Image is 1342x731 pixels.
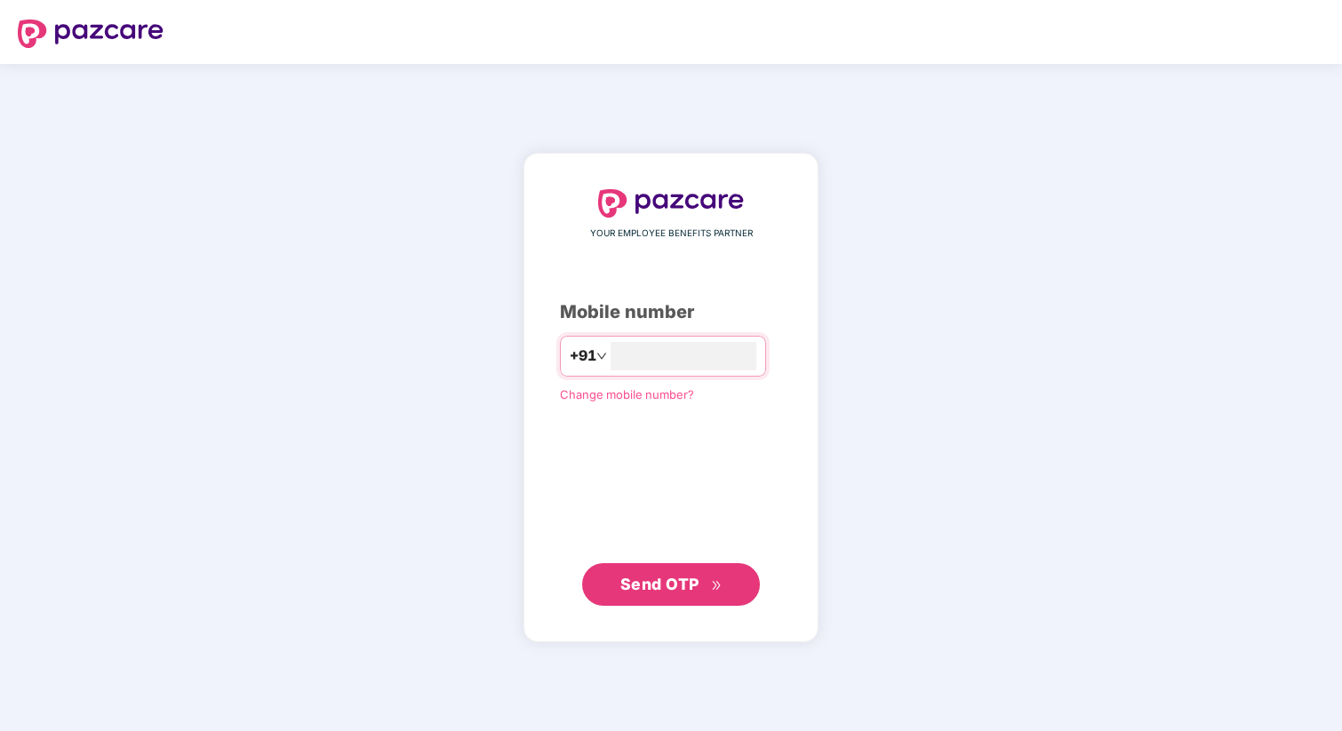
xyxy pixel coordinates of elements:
[18,20,164,48] img: logo
[590,226,753,241] span: YOUR EMPLOYEE BENEFITS PARTNER
[570,345,596,367] span: +91
[620,575,699,593] span: Send OTP
[582,563,760,606] button: Send OTPdouble-right
[560,298,782,326] div: Mobile number
[560,387,694,401] a: Change mobile number?
[711,580,723,592] span: double-right
[596,351,607,362] span: down
[598,189,744,218] img: logo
